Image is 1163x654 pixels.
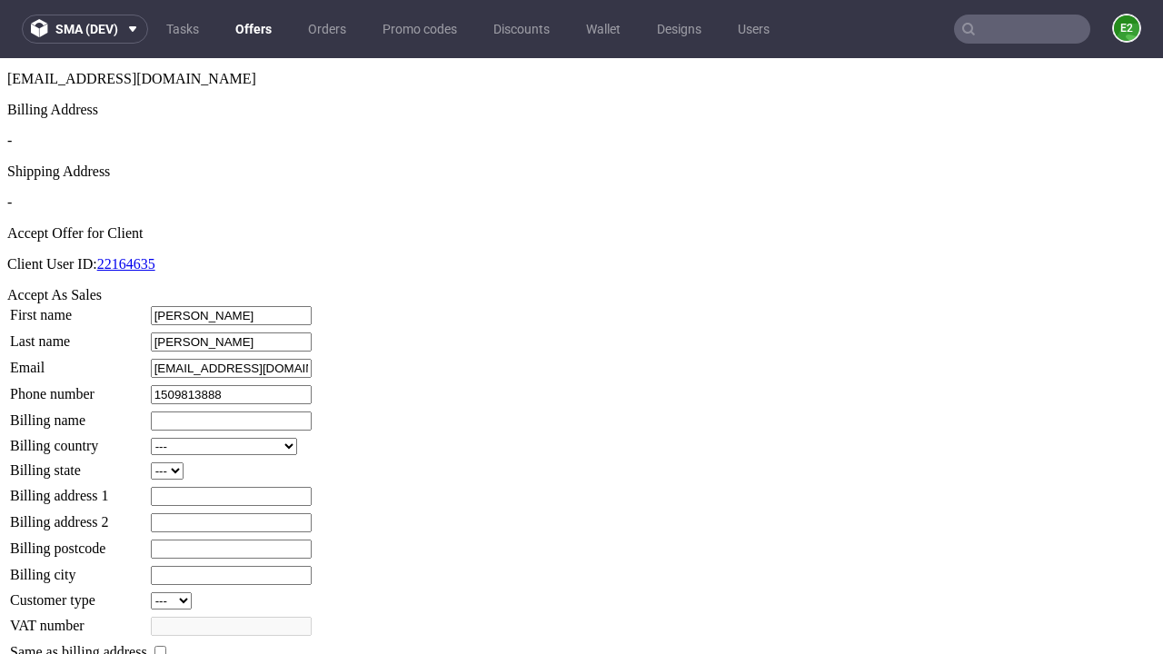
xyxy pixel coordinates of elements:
a: Designs [646,15,712,44]
p: Client User ID: [7,198,1156,214]
div: Accept As Sales [7,229,1156,245]
a: 22164635 [97,198,155,213]
span: [EMAIL_ADDRESS][DOMAIN_NAME] [7,13,256,28]
td: Last name [9,273,148,294]
a: Promo codes [372,15,468,44]
td: First name [9,247,148,268]
td: Billing address 2 [9,454,148,475]
a: Orders [297,15,357,44]
div: Billing Address [7,44,1156,60]
td: Billing country [9,379,148,398]
td: Phone number [9,326,148,347]
td: VAT number [9,558,148,579]
span: - [7,74,12,90]
div: Accept Offer for Client [7,167,1156,183]
td: Billing city [9,507,148,528]
a: Wallet [575,15,631,44]
td: Billing address 1 [9,428,148,449]
a: Offers [224,15,283,44]
a: Discounts [482,15,561,44]
a: Tasks [155,15,210,44]
a: Users [727,15,780,44]
div: Shipping Address [7,105,1156,122]
button: sma (dev) [22,15,148,44]
td: Billing postcode [9,481,148,501]
td: Email [9,300,148,321]
td: Billing name [9,352,148,373]
span: sma (dev) [55,23,118,35]
td: Customer type [9,533,148,552]
figcaption: e2 [1114,15,1139,41]
span: - [7,136,12,152]
td: Same as billing address [9,584,148,604]
td: Billing state [9,403,148,422]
